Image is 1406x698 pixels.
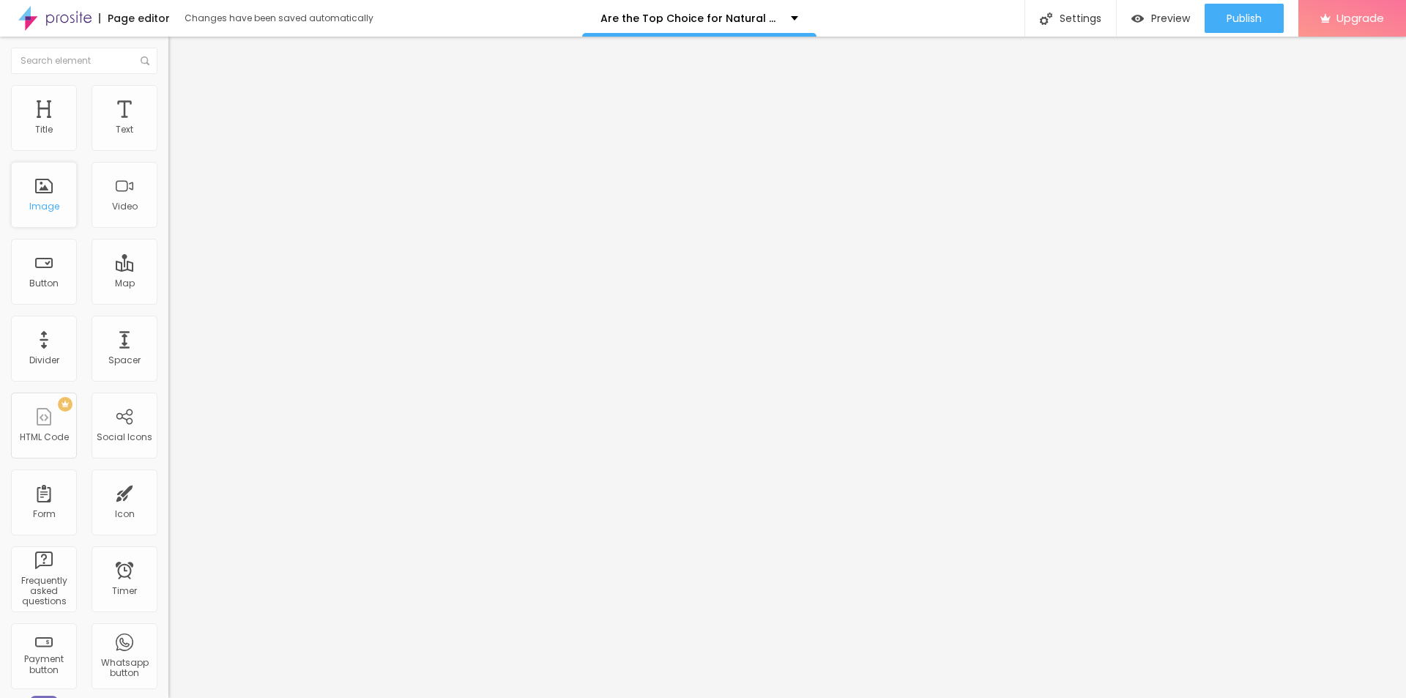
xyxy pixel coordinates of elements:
span: Publish [1227,12,1262,24]
div: Video [112,201,138,212]
div: Title [35,125,53,135]
div: Whatsapp button [95,658,153,679]
div: Changes have been saved automatically [185,14,373,23]
div: Button [29,278,59,289]
div: Payment button [15,654,72,675]
img: view-1.svg [1131,12,1144,25]
button: Preview [1117,4,1205,33]
div: Form [33,509,56,519]
div: Timer [112,586,137,596]
button: Publish [1205,4,1284,33]
div: Spacer [108,355,141,365]
div: HTML Code [20,432,69,442]
div: Icon [115,509,135,519]
span: Upgrade [1336,12,1384,24]
div: Divider [29,355,59,365]
div: Text [116,125,133,135]
img: Icone [1040,12,1052,25]
iframe: Editor [168,37,1406,698]
p: Are the Top Choice for Natural Healing [600,13,780,23]
div: Map [115,278,135,289]
input: Search element [11,48,157,74]
div: Frequently asked questions [15,576,72,607]
div: Social Icons [97,432,152,442]
div: Image [29,201,59,212]
img: Icone [141,56,149,65]
div: Page editor [99,13,170,23]
span: Preview [1151,12,1190,24]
